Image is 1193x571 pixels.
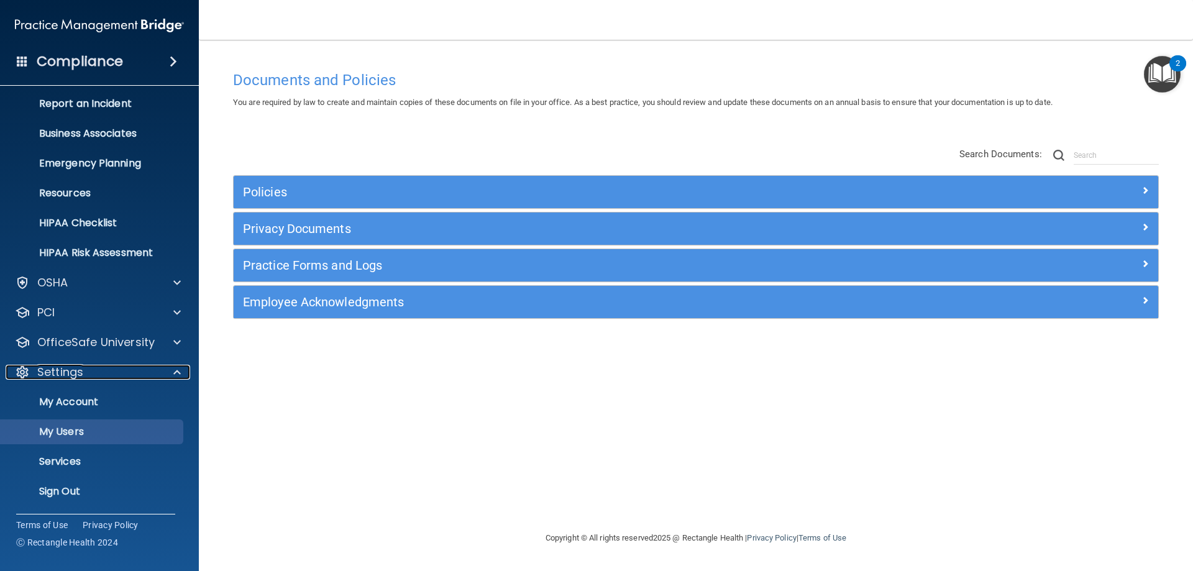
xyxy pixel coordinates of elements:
[1053,150,1064,161] img: ic-search.3b580494.png
[16,536,118,549] span: Ⓒ Rectangle Health 2024
[37,365,83,380] p: Settings
[8,247,178,259] p: HIPAA Risk Assessment
[798,533,846,542] a: Terms of Use
[8,485,178,498] p: Sign Out
[16,519,68,531] a: Terms of Use
[37,335,155,350] p: OfficeSafe University
[15,335,181,350] a: OfficeSafe University
[233,98,1053,107] span: You are required by law to create and maintain copies of these documents on file in your office. ...
[37,275,68,290] p: OSHA
[37,53,123,70] h4: Compliance
[1144,56,1181,93] button: Open Resource Center, 2 new notifications
[243,222,918,235] h5: Privacy Documents
[243,255,1149,275] a: Practice Forms and Logs
[978,483,1178,532] iframe: Drift Widget Chat Controller
[8,157,178,170] p: Emergency Planning
[15,275,181,290] a: OSHA
[8,187,178,199] p: Resources
[1074,146,1159,165] input: Search
[8,396,178,408] p: My Account
[243,258,918,272] h5: Practice Forms and Logs
[15,13,184,38] img: PMB logo
[243,219,1149,239] a: Privacy Documents
[8,98,178,110] p: Report an Incident
[243,185,918,199] h5: Policies
[15,365,181,380] a: Settings
[243,295,918,309] h5: Employee Acknowledgments
[37,305,55,320] p: PCI
[1176,63,1180,80] div: 2
[15,305,181,320] a: PCI
[959,148,1042,160] span: Search Documents:
[8,127,178,140] p: Business Associates
[83,519,139,531] a: Privacy Policy
[8,426,178,438] p: My Users
[243,182,1149,202] a: Policies
[469,518,923,558] div: Copyright © All rights reserved 2025 @ Rectangle Health | |
[243,292,1149,312] a: Employee Acknowledgments
[8,217,178,229] p: HIPAA Checklist
[747,533,796,542] a: Privacy Policy
[8,455,178,468] p: Services
[233,72,1159,88] h4: Documents and Policies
